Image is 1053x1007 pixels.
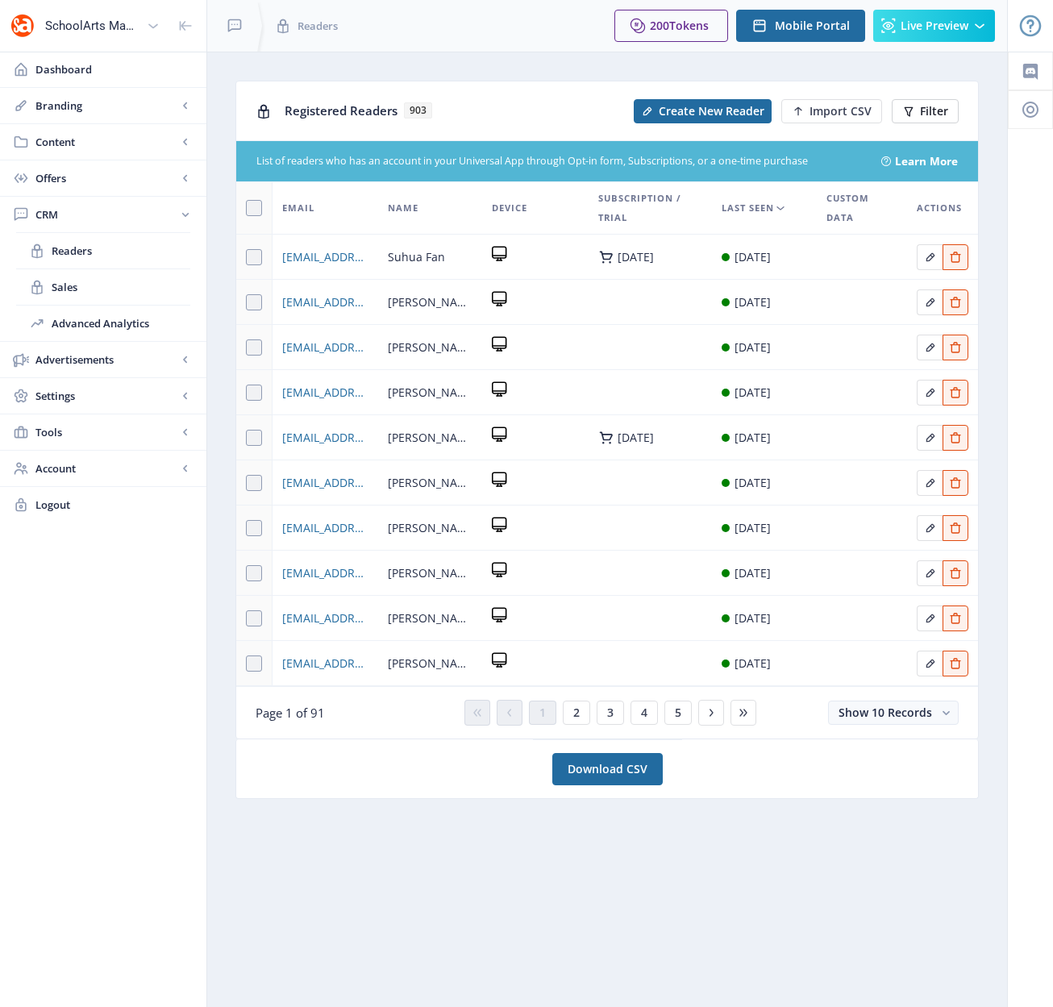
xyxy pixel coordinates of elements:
span: 903 [404,102,432,119]
span: Settings [35,388,177,404]
span: Dashboard [35,61,194,77]
span: Page 1 of 91 [256,705,325,721]
button: 200Tokens [614,10,728,42]
a: Edit page [917,248,943,263]
span: Device [492,198,527,218]
a: Edit page [943,248,968,263]
span: Import CSV [810,105,872,118]
a: Edit page [943,473,968,489]
a: Edit page [943,564,968,579]
span: [PERSON_NAME] [388,383,473,402]
span: 1 [539,706,546,719]
span: Advertisements [35,352,177,368]
a: Readers [16,233,190,268]
span: [PERSON_NAME] [388,473,473,493]
span: 3 [607,706,614,719]
a: Edit page [917,428,943,443]
span: Offers [35,170,177,186]
span: Tokens [669,18,709,33]
a: [EMAIL_ADDRESS][DOMAIN_NAME] [282,428,368,447]
span: Subscription / Trial [598,189,701,227]
span: [PERSON_NAME] [388,518,473,538]
div: [DATE] [735,564,771,583]
span: Last Seen [722,198,774,218]
a: [EMAIL_ADDRESS][DOMAIN_NAME] [282,473,368,493]
button: 2 [563,701,590,725]
span: [PERSON_NAME] [388,564,473,583]
span: CRM [35,206,177,223]
a: Edit page [917,564,943,579]
span: Create New Reader [659,105,764,118]
span: Readers [298,18,338,34]
span: Email [282,198,314,218]
a: Edit page [943,338,968,353]
div: [DATE] [735,248,771,267]
div: [DATE] [735,609,771,628]
a: Edit page [943,293,968,308]
span: [PERSON_NAME] [388,609,473,628]
a: [EMAIL_ADDRESS][DOMAIN_NAME] [282,518,368,538]
span: Registered Readers [285,102,397,119]
a: Edit page [917,338,943,353]
button: 4 [631,701,658,725]
a: Edit page [917,473,943,489]
span: [PERSON_NAME] [388,428,473,447]
a: Edit page [917,654,943,669]
a: [EMAIL_ADDRESS][DOMAIN_NAME] [282,654,368,673]
button: Live Preview [873,10,995,42]
span: [PERSON_NAME] [388,293,473,312]
span: Account [35,460,177,476]
a: [EMAIL_ADDRESS][DOMAIN_NAME] [282,383,368,402]
a: [EMAIL_ADDRESS][DOMAIN_NAME] [282,293,368,312]
div: [DATE] [735,654,771,673]
span: Filter [920,105,948,118]
a: Edit page [917,383,943,398]
a: Edit page [917,518,943,534]
a: Edit page [943,609,968,624]
div: [DATE] [735,428,771,447]
button: Show 10 Records [828,701,959,725]
span: Mobile Portal [775,19,850,32]
a: Advanced Analytics [16,306,190,341]
a: [EMAIL_ADDRESS][DOMAIN_NAME] [282,564,368,583]
img: properties.app_icon.png [10,13,35,39]
a: Edit page [943,654,968,669]
a: Edit page [917,609,943,624]
a: Edit page [943,518,968,534]
button: Create New Reader [634,99,772,123]
span: Suhua Fan [388,248,445,267]
div: [DATE] [618,431,654,444]
a: New page [624,99,772,123]
span: Branding [35,98,177,114]
span: Logout [35,497,194,513]
span: Advanced Analytics [52,315,190,331]
span: Show 10 Records [839,705,932,720]
button: 5 [664,701,692,725]
span: 4 [641,706,647,719]
span: 2 [573,706,580,719]
div: [DATE] [735,338,771,357]
a: [EMAIL_ADDRESS][DOMAIN_NAME] [282,248,368,267]
button: 1 [529,701,556,725]
span: Readers [52,243,190,259]
span: Name [388,198,418,218]
span: [PERSON_NAME] [388,654,473,673]
a: Sales [16,269,190,305]
a: [EMAIL_ADDRESS][DOMAIN_NAME] [282,338,368,357]
a: Download CSV [552,753,663,785]
div: [DATE] [618,251,654,264]
span: [EMAIL_ADDRESS][DOMAIN_NAME] [282,609,368,628]
div: SchoolArts Magazine [45,8,140,44]
div: List of readers who has an account in your Universal App through Opt-in form, Subscriptions, or a... [256,154,862,169]
span: Content [35,134,177,150]
div: [DATE] [735,293,771,312]
div: [DATE] [735,383,771,402]
span: Custom Data [826,189,897,227]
